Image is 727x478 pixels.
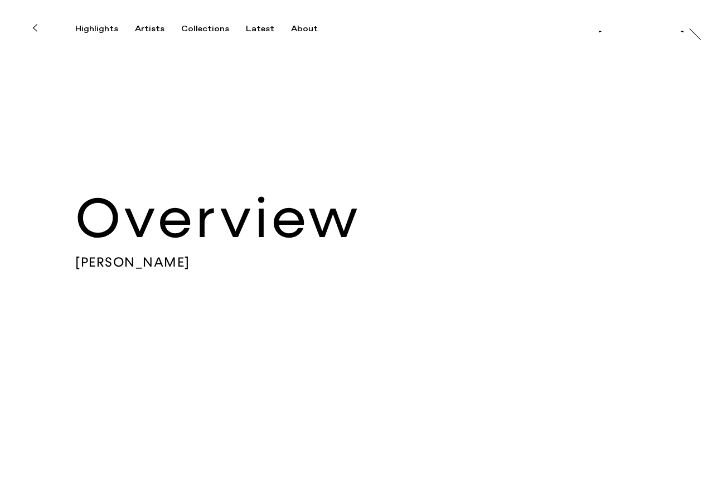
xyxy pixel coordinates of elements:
div: Artists [135,24,164,34]
h2: Overview [75,184,652,254]
button: About [291,24,335,34]
div: At Trayler [689,45,697,93]
span: [PERSON_NAME] [75,254,652,271]
button: Latest [246,24,291,34]
button: Artists [135,24,181,34]
button: Highlights [75,24,135,34]
div: Latest [246,24,274,34]
div: Highlights [75,24,118,34]
a: [PERSON_NAME] [598,21,684,32]
button: Collections [181,24,246,34]
div: About [291,24,318,34]
div: Collections [181,24,229,34]
a: At Trayler [697,45,708,91]
div: [PERSON_NAME] [598,32,684,41]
